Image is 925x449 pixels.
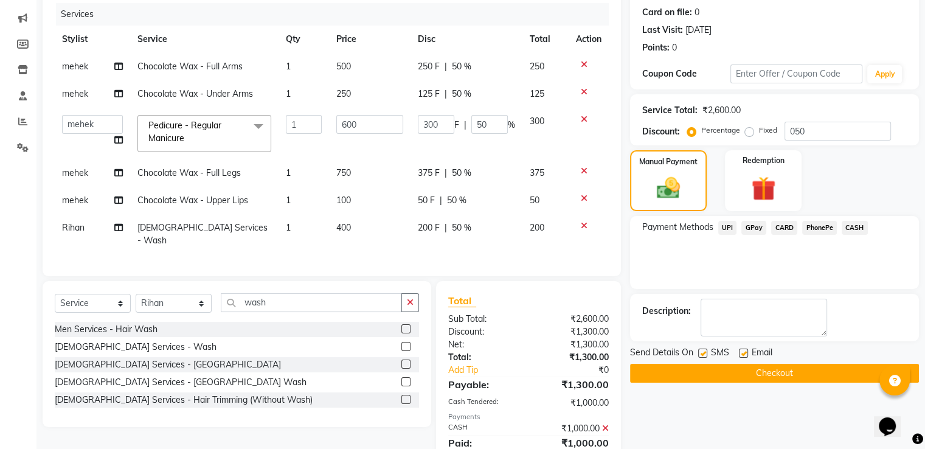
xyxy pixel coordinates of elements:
span: Chocolate Wax - Upper Lips [137,195,248,206]
div: ₹1,300.00 [528,338,618,351]
span: 1 [286,222,291,233]
div: [DEMOGRAPHIC_DATA] Services - Hair Trimming (Without Wash) [55,394,313,406]
span: 50 F [418,194,435,207]
span: 375 F [418,167,440,179]
label: Fixed [759,125,777,136]
span: | [445,221,447,234]
span: Payment Methods [642,221,713,234]
div: Payments [448,412,609,422]
th: Qty [279,26,328,53]
div: Sub Total: [439,313,528,325]
span: | [440,194,442,207]
span: mehek [62,61,88,72]
div: [DEMOGRAPHIC_DATA] Services - Wash [55,341,217,353]
span: 250 [336,88,351,99]
span: Total [448,294,476,307]
div: [DEMOGRAPHIC_DATA] Services - [GEOGRAPHIC_DATA] Wash [55,376,307,389]
label: Redemption [743,155,785,166]
span: Pedicure - Regular Manicure [148,120,221,144]
span: PhonePe [802,221,837,235]
span: 200 F [418,221,440,234]
span: 300 [530,116,544,127]
input: Enter Offer / Coupon Code [730,64,863,83]
th: Total [522,26,569,53]
span: SMS [711,346,729,361]
div: 0 [695,6,699,19]
input: Search or Scan [221,293,402,312]
div: [DATE] [685,24,712,37]
div: Card on file: [642,6,692,19]
span: 250 [530,61,544,72]
div: Payable: [439,377,528,392]
div: Discount: [642,125,680,138]
div: ₹1,300.00 [528,325,618,338]
th: Disc [411,26,522,53]
span: | [464,119,466,131]
div: Service Total: [642,104,698,117]
span: UPI [718,221,737,235]
div: ₹2,600.00 [702,104,741,117]
span: 375 [530,167,544,178]
span: 1 [286,61,291,72]
span: % [508,119,515,131]
div: ₹1,000.00 [528,397,618,409]
span: mehek [62,195,88,206]
span: Send Details On [630,346,693,361]
span: 100 [336,195,351,206]
span: | [445,88,447,100]
div: Services [56,3,618,26]
span: | [445,60,447,73]
div: Total: [439,351,528,364]
span: F [454,119,459,131]
span: CARD [771,221,797,235]
span: Chocolate Wax - Under Arms [137,88,253,99]
span: 50 % [452,88,471,100]
span: mehek [62,88,88,99]
div: ₹1,300.00 [528,377,618,392]
span: mehek [62,167,88,178]
div: Coupon Code [642,68,730,80]
button: Checkout [630,364,919,383]
div: Discount: [439,325,528,338]
th: Stylist [55,26,130,53]
div: 0 [672,41,677,54]
span: 200 [530,222,544,233]
span: 1 [286,88,291,99]
div: ₹1,300.00 [528,351,618,364]
span: 50 [530,195,539,206]
span: 250 F [418,60,440,73]
th: Action [569,26,609,53]
label: Percentage [701,125,740,136]
span: GPay [741,221,766,235]
div: ₹2,600.00 [528,313,618,325]
img: _cash.svg [650,175,687,201]
span: Rihan [62,222,85,233]
div: Last Visit: [642,24,683,37]
span: 125 [530,88,544,99]
span: Chocolate Wax - Full Arms [137,61,243,72]
span: 1 [286,167,291,178]
div: Men Services - Hair Wash [55,323,158,336]
span: | [445,167,447,179]
label: Manual Payment [639,156,698,167]
th: Price [329,26,411,53]
iframe: chat widget [874,400,913,437]
span: 400 [336,222,351,233]
span: 50 % [452,221,471,234]
div: [DEMOGRAPHIC_DATA] Services - [GEOGRAPHIC_DATA] [55,358,281,371]
span: Email [752,346,772,361]
div: Cash Tendered: [439,397,528,409]
span: [DEMOGRAPHIC_DATA] Services - Wash [137,222,268,246]
button: Apply [867,65,902,83]
span: 750 [336,167,351,178]
a: x [184,133,190,144]
div: ₹0 [543,364,617,377]
span: 50 % [447,194,466,207]
div: CASH [439,422,528,435]
span: CASH [842,221,868,235]
span: 1 [286,195,291,206]
span: 500 [336,61,351,72]
th: Service [130,26,279,53]
span: Chocolate Wax - Full Legs [137,167,241,178]
div: ₹1,000.00 [528,422,618,435]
